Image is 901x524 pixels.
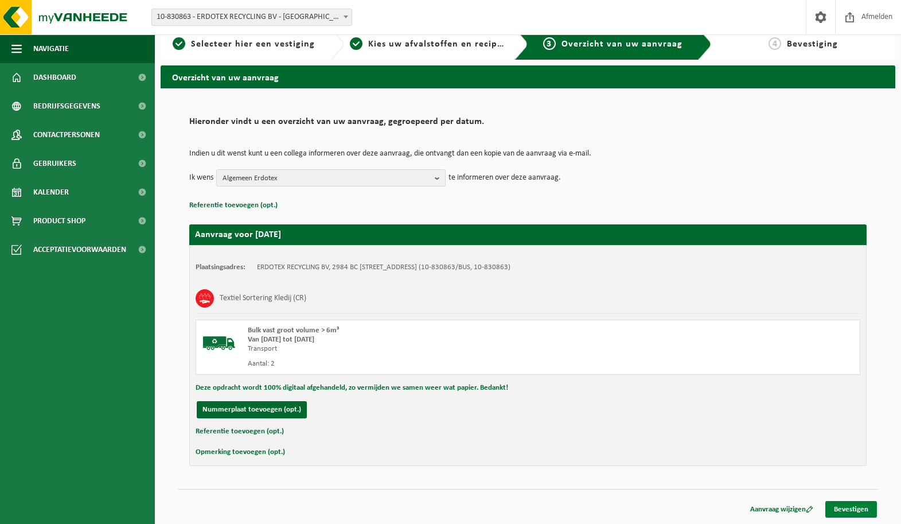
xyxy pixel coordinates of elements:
[448,169,561,187] p: te informeren over deze aanvraag.
[33,92,100,121] span: Bedrijfsgegevens
[216,169,446,187] button: Algemeen Erdotex
[825,501,877,518] a: Bevestigen
[189,169,213,187] p: Ik wens
[350,37,362,50] span: 2
[33,149,76,178] span: Gebruikers
[189,150,867,158] p: Indien u dit wenst kunt u een collega informeren over deze aanvraag, die ontvangt dan een kopie v...
[257,263,510,272] td: ERDOTEX RECYCLING BV, 2984 BC [STREET_ADDRESS] (10-830863/BUS, 10-830863)
[196,445,285,460] button: Opmerking toevoegen (opt.)
[197,401,307,418] button: Nummerplaat toevoegen (opt.)
[191,40,315,49] span: Selecteer hier een vestiging
[166,37,321,51] a: 1Selecteer hier een vestiging
[543,37,556,50] span: 3
[248,327,339,334] span: Bulk vast groot volume > 6m³
[152,9,352,25] span: 10-830863 - ERDOTEX RECYCLING BV - Ridderkerk
[742,501,822,518] a: Aanvraag wijzigen
[202,326,236,360] img: BL-SO-LV.png
[173,37,185,50] span: 1
[33,63,76,92] span: Dashboard
[196,424,284,439] button: Referentie toevoegen (opt.)
[220,289,306,308] h3: Textiel Sortering Kledij (CR)
[151,9,352,26] span: 10-830863 - ERDOTEX RECYCLING BV - Ridderkerk
[33,34,69,63] span: Navigatie
[189,198,278,213] button: Referentie toevoegen (opt.)
[33,178,69,207] span: Kalender
[161,65,895,88] h2: Overzicht van uw aanvraag
[787,40,838,49] span: Bevestiging
[195,230,281,239] strong: Aanvraag voor [DATE]
[368,40,526,49] span: Kies uw afvalstoffen en recipiënten
[223,170,430,187] span: Algemeen Erdotex
[33,207,85,235] span: Product Shop
[33,121,100,149] span: Contactpersonen
[196,263,245,271] strong: Plaatsingsadres:
[561,40,682,49] span: Overzicht van uw aanvraag
[196,381,508,395] button: Deze opdracht wordt 100% digitaal afgehandeld, zo vermijden we samen weer wat papier. Bedankt!
[248,359,574,368] div: Aantal: 2
[769,37,781,50] span: 4
[248,344,574,354] div: Transport
[350,37,505,51] a: 2Kies uw afvalstoffen en recipiënten
[189,117,867,133] h2: Hieronder vindt u een overzicht van uw aanvraag, gegroepeerd per datum.
[248,336,314,343] strong: Van [DATE] tot [DATE]
[33,235,126,264] span: Acceptatievoorwaarden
